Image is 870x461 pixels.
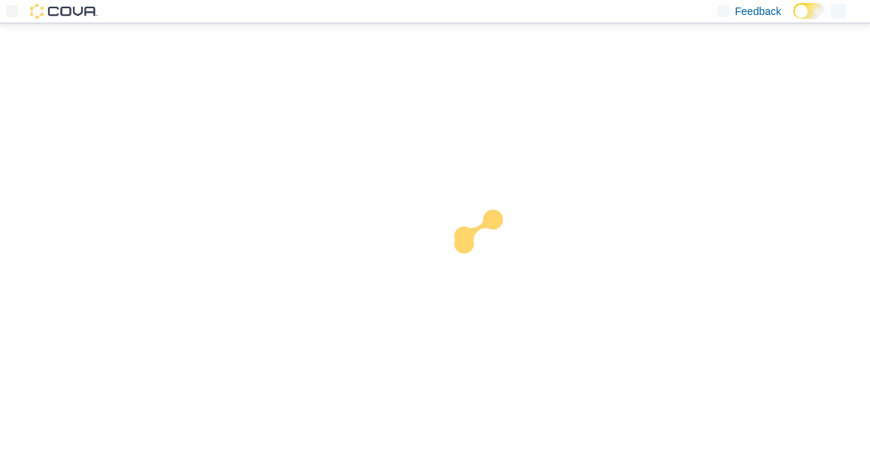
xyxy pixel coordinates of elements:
[30,4,98,19] img: Cova
[435,199,548,311] img: cova-loader
[735,4,781,19] span: Feedback
[793,19,794,20] span: Dark Mode
[793,3,825,19] input: Dark Mode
